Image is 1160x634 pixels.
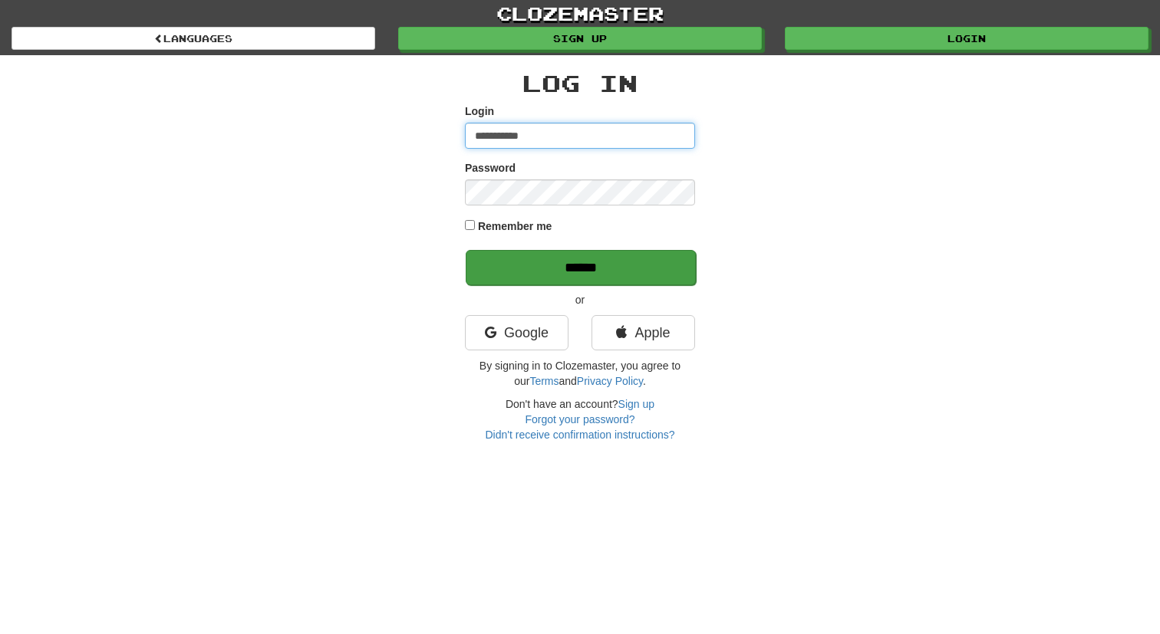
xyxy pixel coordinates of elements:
a: Google [465,315,568,350]
a: Login [785,27,1148,50]
label: Remember me [478,218,552,234]
a: Sign up [398,27,762,50]
p: or [465,292,695,307]
label: Password [465,160,516,176]
a: Sign up [618,398,654,410]
a: Privacy Policy [577,375,643,387]
div: Don't have an account? [465,396,695,442]
a: Forgot your password? [525,413,634,425]
label: Login [465,103,494,119]
a: Didn't receive confirmation instructions? [485,429,674,441]
a: Terms [529,375,559,387]
a: Apple [592,315,695,350]
h2: Log In [465,71,695,96]
p: By signing in to Clozemaster, you agree to our and . [465,358,695,389]
a: Languages [12,27,375,50]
